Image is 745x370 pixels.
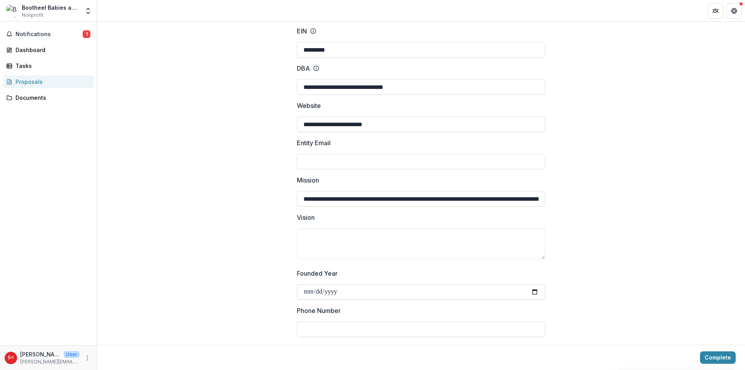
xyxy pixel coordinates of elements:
p: [PERSON_NAME] <[PERSON_NAME][EMAIL_ADDRESS][DOMAIN_NAME]> [20,350,61,358]
a: Dashboard [3,43,94,56]
span: 1 [83,30,90,38]
button: More [83,353,92,363]
p: DBA [297,64,310,73]
p: Entity Email [297,138,331,148]
div: Documents [16,94,87,102]
p: Mission [297,175,319,185]
button: Get Help [726,3,742,19]
p: User [64,351,80,358]
a: Documents [3,91,94,104]
div: Bootheel Babies and Families, Inc. [22,3,80,12]
div: Proposals [16,78,87,86]
div: Sara Pierce <sara@bootheelbabies.org> [8,355,14,360]
button: Complete [700,351,736,364]
p: Website [297,101,321,110]
button: Open entity switcher [83,3,94,19]
p: EIN [297,26,307,36]
p: Vision [297,213,315,222]
div: Tasks [16,62,87,70]
div: Dashboard [16,46,87,54]
p: Phone Number [297,306,341,315]
a: Proposals [3,75,94,88]
a: Tasks [3,59,94,72]
p: [PERSON_NAME][EMAIL_ADDRESS][DOMAIN_NAME] [20,358,80,365]
img: Bootheel Babies and Families, Inc. [6,5,19,17]
p: Legal Status [297,343,333,353]
span: Nonprofit [22,12,43,19]
button: Partners [708,3,723,19]
p: Founded Year [297,269,338,278]
span: Notifications [16,31,83,38]
button: Notifications1 [3,28,94,40]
